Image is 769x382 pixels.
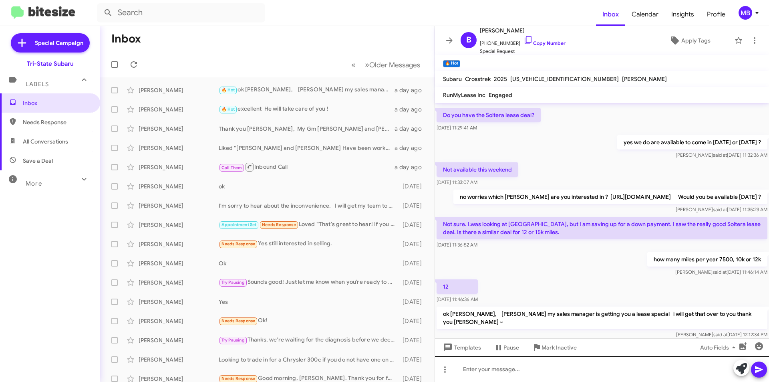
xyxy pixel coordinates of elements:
[622,75,667,83] span: [PERSON_NAME]
[221,376,256,381] span: Needs Response
[23,137,68,146] span: All Conversations
[139,86,219,94] div: [PERSON_NAME]
[11,33,90,53] a: Special Campaign
[466,34,471,46] span: B
[139,336,219,344] div: [PERSON_NAME]
[219,259,399,267] div: Ok
[480,47,566,55] span: Special Request
[219,144,395,152] div: Liked “[PERSON_NAME] and [PERSON_NAME] Have been working your deal”
[26,180,42,187] span: More
[453,190,767,204] p: no worries which [PERSON_NAME] are you interested in ? [URL][DOMAIN_NAME] Would you be available ...
[443,75,462,83] span: Subaru
[437,162,518,177] p: Not available this weekend
[395,105,428,113] div: a day ago
[139,202,219,210] div: [PERSON_NAME]
[665,3,701,26] a: Insights
[713,269,727,275] span: said at
[399,356,428,364] div: [DATE]
[139,144,219,152] div: [PERSON_NAME]
[35,39,83,47] span: Special Campaign
[395,125,428,133] div: a day ago
[437,108,541,122] p: Do you have the Soltera lease deal?
[676,331,767,338] span: [PERSON_NAME] [DATE] 12:12:34 PM
[399,240,428,248] div: [DATE]
[443,91,485,99] span: RunMyLease Inc
[441,340,481,355] span: Templates
[221,87,235,93] span: 🔥 Hot
[219,220,399,229] div: Loved “That's great to hear! If you ever consider selling your vehicle in the future, feel free t...
[139,279,219,287] div: [PERSON_NAME]
[443,60,460,67] small: 🔥 Hot
[27,60,74,68] div: Tri-State Subaru
[23,157,53,165] span: Save a Deal
[437,307,767,329] p: ok [PERSON_NAME], [PERSON_NAME] my sales manager is getting you a lease special i will get that o...
[700,340,739,355] span: Auto Fields
[395,163,428,171] div: a day ago
[219,278,399,287] div: Sounds good! Just let me know when you’re ready to set up an appointment. Looking forward to assi...
[713,206,727,212] span: said at
[596,3,625,26] a: Inbox
[648,33,731,48] button: Apply Tags
[395,144,428,152] div: a day ago
[676,152,767,158] span: [PERSON_NAME] [DATE] 11:32:36 AM
[219,336,399,345] div: Thanks, we're waiting for the diagnosis before we decide on our next step.
[221,107,235,112] span: 🔥 Hot
[435,340,487,355] button: Templates
[739,6,752,20] div: MB
[139,298,219,306] div: [PERSON_NAME]
[489,91,512,99] span: Engaged
[139,125,219,133] div: [PERSON_NAME]
[221,280,245,285] span: Try Pausing
[480,26,566,35] span: [PERSON_NAME]
[221,241,256,247] span: Needs Response
[713,152,727,158] span: said at
[139,240,219,248] div: [PERSON_NAME]
[676,206,767,212] span: [PERSON_NAME] [DATE] 11:35:23 AM
[625,3,665,26] a: Calendar
[399,182,428,190] div: [DATE]
[139,221,219,229] div: [PERSON_NAME]
[111,32,141,45] h1: Inbox
[542,340,577,355] span: Mark Inactive
[221,338,245,343] span: Try Pausing
[647,252,767,267] p: how many miles per year 7500, 10k or 12k
[399,221,428,229] div: [DATE]
[523,40,566,46] a: Copy Number
[139,182,219,190] div: [PERSON_NAME]
[219,105,395,114] div: excellent He will take care of you !
[221,165,242,170] span: Call Them
[480,35,566,47] span: [PHONE_NUMBER]
[525,340,583,355] button: Mark Inactive
[139,105,219,113] div: [PERSON_NAME]
[494,75,507,83] span: 2025
[139,317,219,325] div: [PERSON_NAME]
[437,179,477,185] span: [DATE] 11:33:07 AM
[351,60,356,70] span: «
[510,75,619,83] span: [US_VEHICLE_IDENTIFICATION_NUMBER]
[399,317,428,325] div: [DATE]
[675,269,767,275] span: [PERSON_NAME] [DATE] 11:46:14 AM
[346,57,360,73] button: Previous
[139,356,219,364] div: [PERSON_NAME]
[219,356,399,364] div: Looking to trade in for a Chrysler 300c if you do not have one on your lot I would not be interes...
[23,99,91,107] span: Inbox
[26,81,49,88] span: Labels
[139,259,219,267] div: [PERSON_NAME]
[219,298,399,306] div: Yes
[399,202,428,210] div: [DATE]
[465,75,491,83] span: Crosstrek
[694,340,745,355] button: Auto Fields
[262,222,296,227] span: Needs Response
[399,279,428,287] div: [DATE]
[487,340,525,355] button: Pause
[219,182,399,190] div: ok
[437,279,478,294] p: 12
[23,118,91,126] span: Needs Response
[219,316,399,325] div: Ok!
[221,222,257,227] span: Appointment Set
[219,202,399,210] div: I'm sorry to hear about the inconvenience. I will get my team to resolve this immediately. We wil...
[701,3,732,26] a: Profile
